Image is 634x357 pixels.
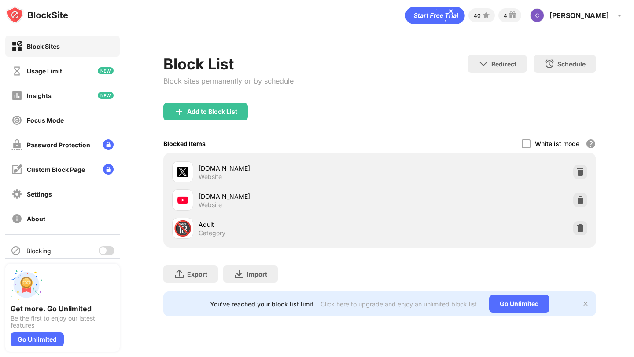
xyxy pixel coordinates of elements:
[11,189,22,200] img: settings-off.svg
[405,7,465,24] div: animation
[163,76,294,85] div: Block sites permanently or by schedule
[491,60,516,68] div: Redirect
[173,219,192,237] div: 🔞
[11,213,22,224] img: about-off.svg
[11,41,22,52] img: block-on.svg
[474,12,481,19] div: 40
[26,247,51,255] div: Blocking
[504,12,507,19] div: 4
[103,139,114,150] img: lock-menu.svg
[557,60,586,68] div: Schedule
[177,195,188,205] img: favicons
[199,173,222,181] div: Website
[187,270,207,278] div: Export
[27,43,60,50] div: Block Sites
[27,117,64,124] div: Focus Mode
[163,55,294,73] div: Block List
[247,270,267,278] div: Import
[11,66,22,76] img: time-usage-off.svg
[481,10,491,21] img: points-small.svg
[11,315,114,329] div: Be the first to enjoy our latest features
[582,300,589,307] img: x-button.svg
[177,167,188,177] img: favicons
[11,164,22,175] img: customize-block-page-off.svg
[187,108,237,115] div: Add to Block List
[27,190,52,198] div: Settings
[530,8,544,22] img: ACg8ocLxCer-P-z2Ipp6qtzkqwpVygwOM9aLlhZ61QQT8gBla3T_R_z7=s96-c
[11,304,114,313] div: Get more. Go Unlimited
[6,6,68,24] img: logo-blocksite.svg
[11,332,64,346] div: Go Unlimited
[11,269,42,301] img: push-unlimited.svg
[549,11,609,20] div: [PERSON_NAME]
[27,67,62,75] div: Usage Limit
[199,220,380,229] div: Adult
[489,295,549,313] div: Go Unlimited
[163,140,206,147] div: Blocked Items
[321,300,479,308] div: Click here to upgrade and enjoy an unlimited block list.
[199,229,225,237] div: Category
[98,67,114,74] img: new-icon.svg
[103,164,114,175] img: lock-menu.svg
[210,300,315,308] div: You’ve reached your block list limit.
[507,10,518,21] img: reward-small.svg
[199,201,222,209] div: Website
[27,166,85,173] div: Custom Block Page
[27,92,52,99] div: Insights
[11,90,22,101] img: insights-off.svg
[11,115,22,126] img: focus-off.svg
[98,92,114,99] img: new-icon.svg
[199,164,380,173] div: [DOMAIN_NAME]
[27,141,90,149] div: Password Protection
[11,139,22,150] img: password-protection-off.svg
[27,215,45,222] div: About
[535,140,579,147] div: Whitelist mode
[11,245,21,256] img: blocking-icon.svg
[199,192,380,201] div: [DOMAIN_NAME]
